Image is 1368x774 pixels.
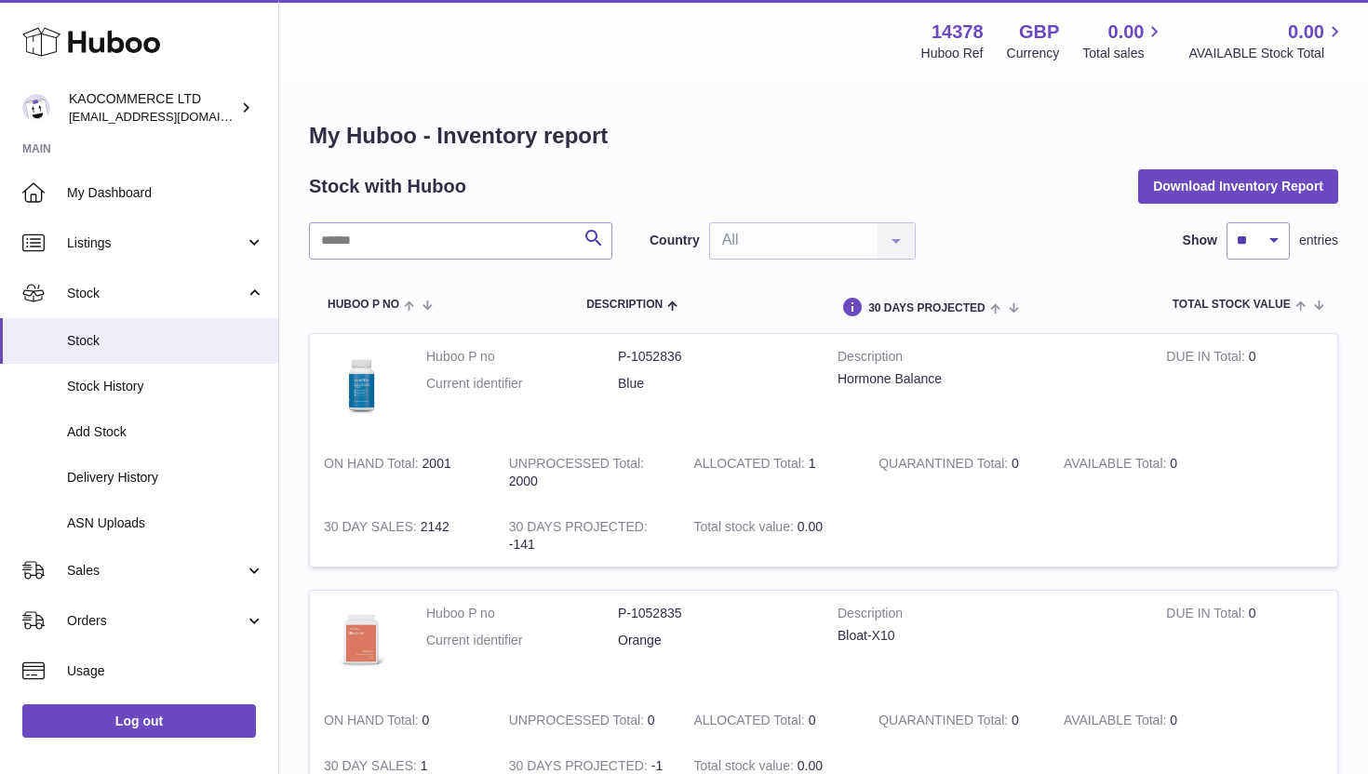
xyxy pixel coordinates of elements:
dt: Huboo P no [426,348,618,366]
span: 0 [1012,456,1019,471]
td: 0 [310,698,495,743]
strong: Description [838,348,1138,370]
strong: 30 DAY SALES [324,519,421,539]
td: -141 [495,504,680,567]
td: 0 [1152,334,1337,441]
label: Country [650,232,700,249]
dd: P-1052836 [618,348,810,366]
img: product image [324,348,398,422]
span: Total sales [1082,45,1165,62]
img: product image [324,605,398,679]
dt: Huboo P no [426,605,618,622]
td: 2142 [310,504,495,567]
td: 0 [1152,591,1337,698]
dt: Current identifier [426,375,618,393]
strong: DUE IN Total [1166,349,1248,368]
span: Total stock value [1173,299,1291,311]
strong: ALLOCATED Total [693,456,808,475]
strong: 14378 [932,20,984,45]
strong: ON HAND Total [324,456,422,475]
span: Huboo P no [328,299,399,311]
a: 0.00 AVAILABLE Stock Total [1188,20,1346,62]
span: 0 [1012,713,1019,727]
span: Stock [67,285,245,302]
strong: 30 DAYS PROJECTED [509,519,648,539]
span: Add Stock [67,423,264,441]
a: Log out [22,704,256,738]
td: 0 [1050,441,1235,504]
td: 2001 [310,441,495,504]
span: Stock [67,332,264,350]
span: Orders [67,612,245,630]
dt: Current identifier [426,632,618,649]
strong: AVAILABLE Total [1064,456,1170,475]
span: 0.00 [1288,20,1324,45]
button: Download Inventory Report [1138,169,1338,203]
strong: QUARANTINED Total [878,456,1012,475]
td: 0 [679,698,865,743]
div: Hormone Balance [838,370,1138,388]
h2: Stock with Huboo [309,174,466,199]
div: Huboo Ref [921,45,984,62]
strong: ON HAND Total [324,713,422,732]
div: Bloat-X10 [838,627,1138,645]
strong: UNPROCESSED Total [509,713,648,732]
strong: ALLOCATED Total [693,713,808,732]
dd: Orange [618,632,810,649]
span: My Dashboard [67,184,264,202]
span: 0.00 [798,758,823,773]
img: hello@lunera.co.uk [22,94,50,122]
strong: AVAILABLE Total [1064,713,1170,732]
span: AVAILABLE Stock Total [1188,45,1346,62]
div: Currency [1007,45,1060,62]
span: Listings [67,234,245,252]
span: 0.00 [798,519,823,534]
strong: DUE IN Total [1166,606,1248,625]
span: 30 DAYS PROJECTED [868,302,986,314]
h1: My Huboo - Inventory report [309,121,1338,151]
td: 0 [495,698,680,743]
td: 0 [1050,698,1235,743]
label: Show [1183,232,1217,249]
strong: Total stock value [693,519,797,539]
strong: UNPROCESSED Total [509,456,644,475]
strong: Description [838,605,1138,627]
span: [EMAIL_ADDRESS][DOMAIN_NAME] [69,109,274,124]
dd: Blue [618,375,810,393]
a: 0.00 Total sales [1082,20,1165,62]
span: Usage [67,662,264,680]
span: Delivery History [67,469,264,487]
span: 0.00 [1108,20,1145,45]
span: entries [1299,232,1338,249]
td: 2000 [495,441,680,504]
span: Description [586,299,663,311]
dd: P-1052835 [618,605,810,622]
span: ASN Uploads [67,514,264,532]
span: Stock History [67,378,264,395]
div: KAOCOMMERCE LTD [69,90,236,126]
strong: QUARANTINED Total [878,713,1012,732]
strong: GBP [1019,20,1059,45]
span: Sales [67,562,245,580]
td: 1 [679,441,865,504]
